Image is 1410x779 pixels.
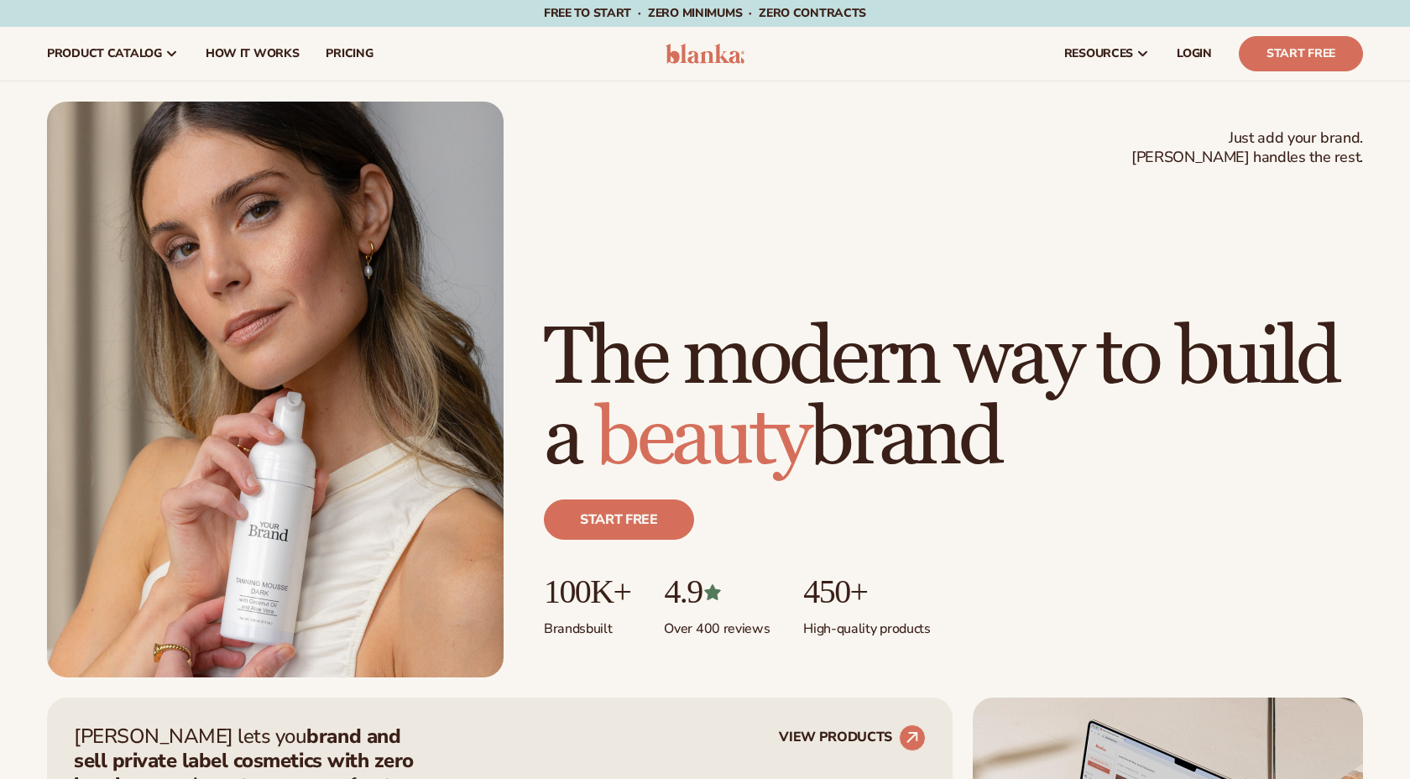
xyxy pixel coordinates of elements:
[192,27,313,81] a: How It Works
[1163,27,1225,81] a: LOGIN
[47,47,162,60] span: product catalog
[803,610,930,638] p: High-quality products
[595,389,808,488] span: beauty
[1239,36,1363,71] a: Start Free
[779,724,926,751] a: VIEW PRODUCTS
[326,47,373,60] span: pricing
[312,27,386,81] a: pricing
[206,47,300,60] span: How It Works
[34,27,192,81] a: product catalog
[803,573,930,610] p: 450+
[544,318,1363,479] h1: The modern way to build a brand
[664,573,770,610] p: 4.9
[664,610,770,638] p: Over 400 reviews
[1131,128,1363,168] span: Just add your brand. [PERSON_NAME] handles the rest.
[1177,47,1212,60] span: LOGIN
[544,499,694,540] a: Start free
[544,573,630,610] p: 100K+
[47,102,504,677] img: Female holding tanning mousse.
[1051,27,1163,81] a: resources
[544,610,630,638] p: Brands built
[666,44,745,64] img: logo
[1064,47,1133,60] span: resources
[544,5,866,21] span: Free to start · ZERO minimums · ZERO contracts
